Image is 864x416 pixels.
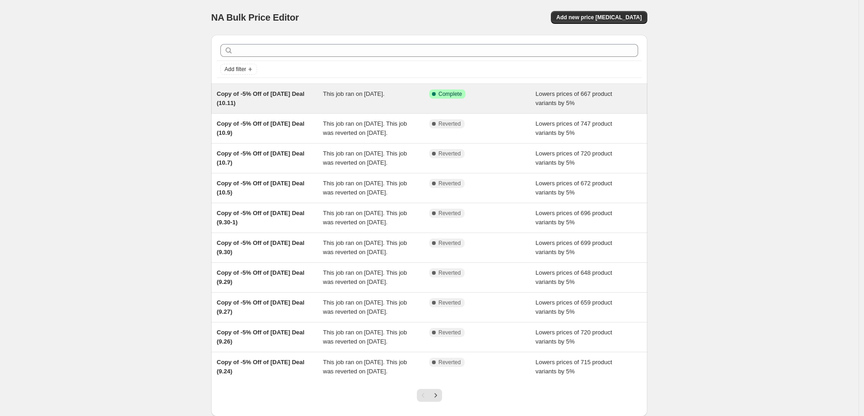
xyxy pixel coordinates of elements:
span: Lowers prices of 720 product variants by 5% [536,329,612,345]
span: This job ran on [DATE]. This job was reverted on [DATE]. [323,210,407,226]
span: Reverted [438,299,461,306]
span: Reverted [438,329,461,336]
span: Add filter [224,66,246,73]
span: Lowers prices of 747 product variants by 5% [536,120,612,136]
span: This job ran on [DATE]. This job was reverted on [DATE]. [323,269,407,285]
span: Lowers prices of 648 product variants by 5% [536,269,612,285]
span: This job ran on [DATE]. This job was reverted on [DATE]. [323,180,407,196]
span: Lowers prices of 699 product variants by 5% [536,239,612,255]
span: This job ran on [DATE]. This job was reverted on [DATE]. [323,150,407,166]
span: This job ran on [DATE]. This job was reverted on [DATE]. [323,299,407,315]
span: Reverted [438,150,461,157]
span: Add new price [MEDICAL_DATA] [556,14,642,21]
span: Copy of -5% Off of [DATE] Deal (9.26) [217,329,304,345]
span: Lowers prices of 696 product variants by 5% [536,210,612,226]
span: Lowers prices of 667 product variants by 5% [536,90,612,106]
span: Reverted [438,269,461,277]
span: Copy of -5% Off of [DATE] Deal (9.30) [217,239,304,255]
span: This job ran on [DATE]. This job was reverted on [DATE]. [323,120,407,136]
span: Reverted [438,120,461,128]
span: Lowers prices of 715 product variants by 5% [536,359,612,375]
span: Complete [438,90,462,98]
button: Add filter [220,64,257,75]
span: Copy of -5% Off of [DATE] Deal (10.5) [217,180,304,196]
span: This job ran on [DATE]. This job was reverted on [DATE]. [323,359,407,375]
span: Copy of -5% Off of [DATE] Deal (9.29) [217,269,304,285]
span: Copy of -5% Off of [DATE] Deal (10.7) [217,150,304,166]
span: Reverted [438,359,461,366]
span: NA Bulk Price Editor [211,12,299,22]
span: Lowers prices of 659 product variants by 5% [536,299,612,315]
span: Lowers prices of 672 product variants by 5% [536,180,612,196]
button: Add new price [MEDICAL_DATA] [551,11,647,24]
nav: Pagination [417,389,442,402]
span: Copy of -5% Off of [DATE] Deal (10.11) [217,90,304,106]
span: Reverted [438,210,461,217]
span: Copy of -5% Off of [DATE] Deal (9.30-1) [217,210,304,226]
span: This job ran on [DATE]. [323,90,385,97]
span: This job ran on [DATE]. This job was reverted on [DATE]. [323,239,407,255]
span: Copy of -5% Off of [DATE] Deal (10.9) [217,120,304,136]
span: Reverted [438,180,461,187]
span: Lowers prices of 720 product variants by 5% [536,150,612,166]
span: Copy of -5% Off of [DATE] Deal (9.27) [217,299,304,315]
span: Reverted [438,239,461,247]
button: Next [429,389,442,402]
span: Copy of -5% Off of [DATE] Deal (9.24) [217,359,304,375]
span: This job ran on [DATE]. This job was reverted on [DATE]. [323,329,407,345]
